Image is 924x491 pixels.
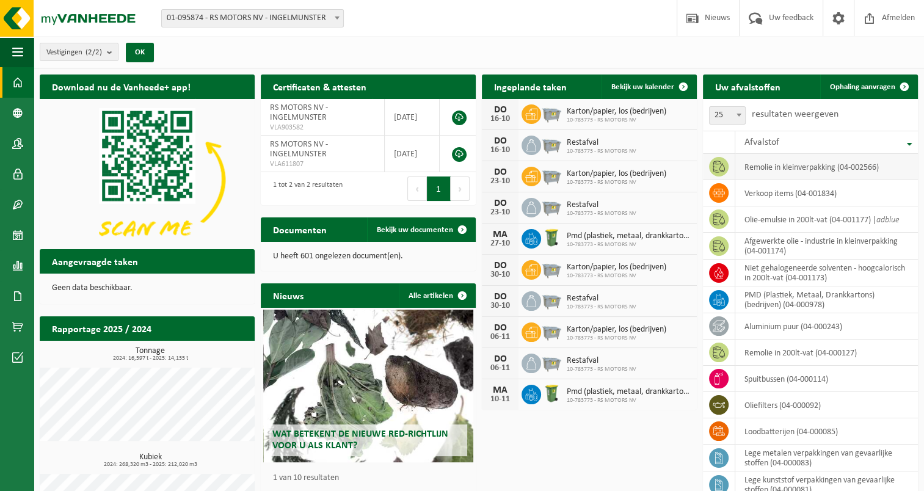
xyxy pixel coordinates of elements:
div: DO [488,354,512,364]
h2: Documenten [261,217,339,241]
span: 10-783773 - RS MOTORS NV [567,241,691,249]
span: Karton/papier, los (bedrijven) [567,107,666,117]
img: WB-2500-GAL-GY-01 [541,289,562,310]
img: WB-2500-GAL-GY-01 [541,321,562,341]
h3: Tonnage [46,347,255,362]
span: 10-783773 - RS MOTORS NV [567,397,691,404]
div: 16-10 [488,115,512,123]
td: aluminium puur (04-000243) [735,313,918,340]
span: Pmd (plastiek, metaal, drankkartons) (bedrijven) [567,231,691,241]
a: Ophaling aanvragen [820,75,917,99]
td: niet gehalogeneerde solventen - hoogcalorisch in 200lt-vat (04-001173) [735,260,918,286]
span: 25 [710,107,745,124]
td: olie-emulsie in 200lt-vat (04-001177) | [735,206,918,233]
span: Karton/papier, los (bedrijven) [567,325,666,335]
div: 10-11 [488,395,512,404]
td: [DATE] [385,99,440,136]
i: adblue [876,216,900,225]
h2: Download nu de Vanheede+ app! [40,75,203,98]
span: 2024: 16,597 t - 2025: 14,135 t [46,355,255,362]
div: DO [488,105,512,115]
td: verkoop items (04-001834) [735,180,918,206]
span: Karton/papier, los (bedrijven) [567,263,666,272]
button: OK [126,43,154,62]
span: Restafval [567,356,636,366]
div: DO [488,323,512,333]
span: 10-783773 - RS MOTORS NV [567,304,636,311]
td: oliefilters (04-000092) [735,392,918,418]
span: 10-783773 - RS MOTORS NV [567,117,666,124]
td: [DATE] [385,136,440,172]
a: Alle artikelen [399,283,475,308]
h2: Uw afvalstoffen [703,75,793,98]
span: 10-783773 - RS MOTORS NV [567,148,636,155]
button: Vestigingen(2/2) [40,43,118,61]
span: 01-095874 - RS MOTORS NV - INGELMUNSTER [162,10,343,27]
td: PMD (Plastiek, Metaal, Drankkartons) (bedrijven) (04-000978) [735,286,918,313]
a: Bekijk uw kalender [602,75,696,99]
div: 06-11 [488,333,512,341]
a: Wat betekent de nieuwe RED-richtlijn voor u als klant? [263,310,474,462]
img: WB-0240-HPE-GN-50 [541,227,562,248]
td: loodbatterijen (04-000085) [735,418,918,445]
span: Bekijk uw kalender [611,83,674,91]
h2: Nieuws [261,283,316,307]
span: Restafval [567,294,636,304]
span: Restafval [567,200,636,210]
td: spuitbussen (04-000114) [735,366,918,392]
img: WB-2500-GAL-GY-01 [541,258,562,279]
span: RS MOTORS NV - INGELMUNSTER [270,103,328,122]
span: Karton/papier, los (bedrijven) [567,169,666,179]
button: 1 [427,176,451,201]
span: 10-783773 - RS MOTORS NV [567,272,666,280]
span: Wat betekent de nieuwe RED-richtlijn voor u als klant? [272,429,448,451]
span: RS MOTORS NV - INGELMUNSTER [270,140,328,159]
span: 10-783773 - RS MOTORS NV [567,366,636,373]
div: 30-10 [488,302,512,310]
span: Vestigingen [46,43,102,62]
div: 06-11 [488,364,512,373]
div: 23-10 [488,177,512,186]
span: VLA611807 [270,159,375,169]
p: U heeft 601 ongelezen document(en). [273,252,464,261]
a: Bekijk rapportage [164,340,253,365]
span: Ophaling aanvragen [830,83,895,91]
td: remolie in kleinverpakking (04-002566) [735,154,918,180]
span: VLA903582 [270,123,375,133]
p: Geen data beschikbaar. [52,284,242,293]
img: WB-0240-HPE-GN-50 [541,383,562,404]
button: Next [451,176,470,201]
p: 1 van 10 resultaten [273,474,470,482]
div: DO [488,261,512,271]
span: 10-783773 - RS MOTORS NV [567,210,636,217]
span: 2024: 268,320 m3 - 2025: 212,020 m3 [46,462,255,468]
td: afgewerkte olie - industrie in kleinverpakking (04-001174) [735,233,918,260]
div: DO [488,292,512,302]
img: WB-2500-GAL-GY-01 [541,134,562,155]
a: Bekijk uw documenten [367,217,475,242]
div: MA [488,385,512,395]
div: DO [488,167,512,177]
div: 30-10 [488,271,512,279]
span: 10-783773 - RS MOTORS NV [567,179,666,186]
div: 1 tot 2 van 2 resultaten [267,175,343,202]
img: WB-2500-GAL-GY-01 [541,196,562,217]
div: 16-10 [488,146,512,155]
td: lege metalen verpakkingen van gevaarlijke stoffen (04-000083) [735,445,918,471]
span: 25 [709,106,746,125]
div: DO [488,198,512,208]
h2: Ingeplande taken [482,75,579,98]
img: WB-2500-GAL-GY-01 [541,165,562,186]
td: remolie in 200lt-vat (04-000127) [735,340,918,366]
h2: Rapportage 2025 / 2024 [40,316,164,340]
span: Afvalstof [744,137,779,147]
label: resultaten weergeven [752,109,839,119]
count: (2/2) [85,48,102,56]
div: DO [488,136,512,146]
span: Restafval [567,138,636,148]
div: 27-10 [488,239,512,248]
h2: Certificaten & attesten [261,75,379,98]
img: WB-2500-GAL-GY-01 [541,103,562,123]
div: 23-10 [488,208,512,217]
span: 10-783773 - RS MOTORS NV [567,335,666,342]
